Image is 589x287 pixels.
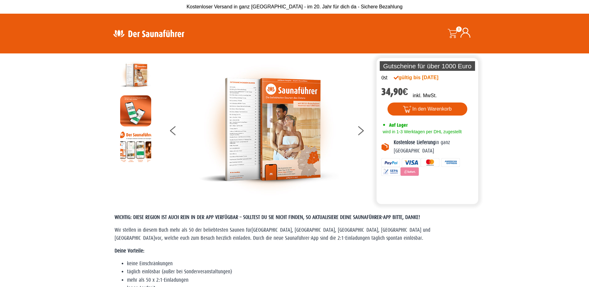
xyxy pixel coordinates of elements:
img: der-saunafuehrer-2025-ost [199,60,339,199]
p: in ganz [GEOGRAPHIC_DATA] [394,139,474,155]
span: Auf Lager [389,122,408,128]
span: vor, welche euch zum Besuch herzlich einladen. Durch die neue Saunaführer-App sind die 2:1-Einlad... [155,235,423,241]
span: wird in 1-3 Werktagen per DHL zugestellt [381,129,462,134]
img: MOCKUP-iPhone_regional [120,95,151,126]
img: der-saunafuehrer-2025-ost [120,60,151,91]
b: Kostenlose Lieferung [394,139,435,145]
p: inkl. MwSt. [413,92,437,99]
button: In den Warenkorb [387,102,467,116]
span: Kostenloser Versand in ganz [GEOGRAPHIC_DATA] - im 20. Jahr für dich da - Sichere Bezahlung [187,4,403,9]
span: Wir stellen in diesem Buch mehr als 50 der beliebtesten Saunen für [115,227,251,233]
img: Anleitung7tn [120,131,151,162]
span: € [403,86,408,98]
li: mehr als 50 x 2:1-Einladungen [127,276,475,284]
span: 0 [456,26,462,32]
div: Ost [381,74,387,82]
bdi: 34,90 [381,86,408,98]
div: gültig bis [DATE] [394,74,452,81]
strong: Deine Vorteile: [115,248,144,254]
span: [GEOGRAPHIC_DATA], [GEOGRAPHIC_DATA], [GEOGRAPHIC_DATA], [GEOGRAPHIC_DATA] und [GEOGRAPHIC_DATA] [115,227,430,241]
p: Gutscheine für über 1000 Euro [380,61,475,71]
li: täglich einlösbar (außer bei Sonderveranstaltungen) [127,268,475,276]
li: keine Einschränkungen [127,260,475,268]
span: WICHTIG: DIESE REGION IST AUCH REIN IN DER APP VERFÜGBAR – SOLLTEST DU SIE NICHT FINDEN, SO AKTUA... [115,214,420,220]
